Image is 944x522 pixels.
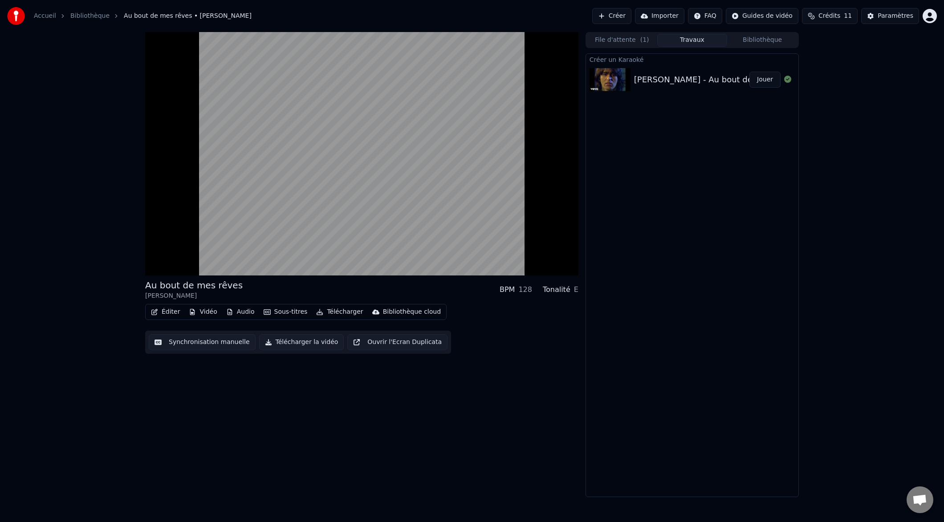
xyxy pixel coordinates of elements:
a: Bibliothèque [70,12,110,20]
button: Paramètres [861,8,919,24]
button: Guides de vidéo [726,8,798,24]
button: Travaux [657,34,728,47]
button: Éditer [147,306,183,318]
a: Accueil [34,12,56,20]
button: Audio [223,306,258,318]
nav: breadcrumb [34,12,252,20]
div: [PERSON_NAME] [145,291,243,300]
div: [PERSON_NAME] - Au bout de mes rêves [634,73,797,86]
span: 11 [844,12,852,20]
div: Bibliothèque cloud [383,308,441,316]
button: Ouvrir l'Ecran Duplicata [347,334,448,350]
img: youka [7,7,25,25]
button: Crédits11 [802,8,858,24]
button: Bibliothèque [727,34,798,47]
div: Ouvrir le chat [907,486,933,513]
div: E [574,284,578,295]
span: Au bout de mes rêves • [PERSON_NAME] [124,12,252,20]
button: File d'attente [587,34,657,47]
div: Créer un Karaoké [586,54,798,65]
button: Vidéo [185,306,220,318]
button: FAQ [688,8,722,24]
button: Télécharger [313,306,366,318]
button: Importer [635,8,684,24]
button: Sous-titres [260,306,311,318]
div: BPM [500,284,515,295]
div: 128 [518,284,532,295]
div: Paramètres [878,12,913,20]
button: Créer [592,8,631,24]
button: Jouer [749,72,781,88]
span: Crédits [818,12,840,20]
div: Tonalité [543,284,570,295]
button: Télécharger la vidéo [259,334,344,350]
span: ( 1 ) [640,36,649,45]
div: Au bout de mes rêves [145,279,243,291]
button: Synchronisation manuelle [149,334,256,350]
